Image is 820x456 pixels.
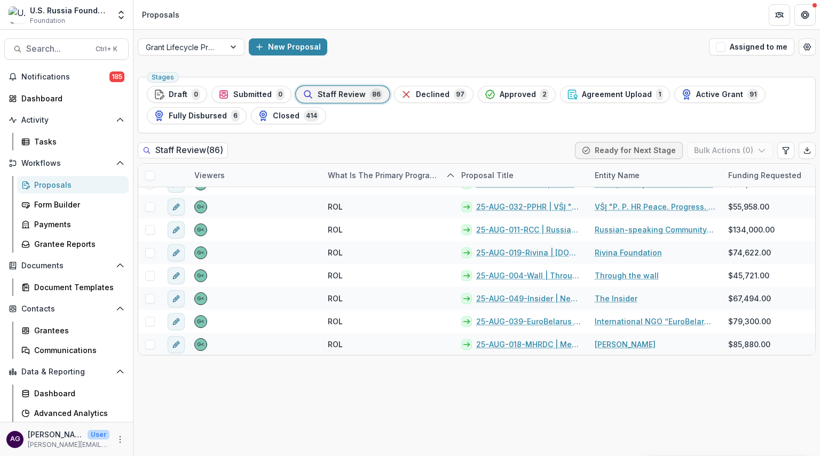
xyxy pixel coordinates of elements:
a: 25-AUG-039-EuroBelarus | International NGO “EuroBelarus” - 2025 - Grant Proposal Application ([DA... [476,316,582,327]
button: Submitted0 [211,86,291,103]
img: U.S. Russia Foundation [9,6,26,23]
div: Viewers [188,170,231,181]
span: Fully Disbursed [169,111,227,121]
div: Document Templates [34,282,120,293]
button: Staff Review86 [296,86,390,103]
span: ROL [328,247,343,258]
span: Active Grant [696,90,743,99]
div: Viewers [188,164,321,187]
span: Approved [500,90,536,99]
div: Gennady Podolny <gpodolny@usrf.us> [197,250,204,255]
a: Rivina Foundation [595,247,662,258]
a: Communications [17,341,129,359]
p: [PERSON_NAME] [28,429,83,440]
span: Data & Reporting [21,367,112,377]
div: Gennady Podolny <gpodolny@usrf.us> [197,342,204,347]
span: $85,880.00 [728,339,770,350]
span: 414 [304,110,319,122]
span: 0 [192,89,200,100]
div: Gennady Podolny <gpodolny@usrf.us> [197,319,204,324]
span: Stages [152,74,174,81]
a: 25-AUG-004-Wall | Through the wall - 2025 - Grant Proposal Application ([DATE]) [476,270,582,281]
a: 25-AUG-049-Insider | New Nonprofit - 2025 - Grant Proposal Application ([DATE]) [476,293,582,304]
div: Entity Name [588,164,722,187]
div: Proposals [34,179,120,190]
button: Bulk Actions (0) [687,142,773,159]
button: Active Grant91 [674,86,766,103]
span: 6 [231,110,240,122]
span: $134,000.00 [728,224,775,235]
button: Open Documents [4,257,129,274]
div: Gennady Podolny <gpodolny@usrf.us> [197,296,204,301]
button: Open Workflows [4,155,129,172]
a: Tasks [17,133,129,150]
div: U.S. Russia Foundation [30,5,109,16]
span: $45,721.00 [728,270,769,281]
span: 86 [370,89,383,100]
span: Agreement Upload [582,90,652,99]
div: Proposals [142,9,179,20]
button: Edit table settings [777,142,794,159]
span: Contacts [21,305,112,314]
button: edit [168,313,185,330]
div: Form Builder [34,199,120,210]
p: User [88,430,109,439]
a: Proposals [17,176,129,194]
div: Proposal Title [455,164,588,187]
a: 25-AUG-032-PPHR | VŠĮ "P. P. HR Peace. Progress. Human Rights." - 2025 - Grant Proposal Applicati... [476,201,582,212]
span: Documents [21,261,112,270]
button: Open table manager [799,38,816,55]
div: What is the primary program area your project fits in to? [321,164,455,187]
div: Gennady Podolny <gpodolny@usrf.us> [197,273,204,278]
div: Payments [34,219,120,230]
span: Foundation [30,16,65,26]
span: 97 [454,89,467,100]
div: Dashboard [34,388,120,399]
a: 25-AUG-019-Rivina | [DOMAIN_NAME] / Rivina Foundation - 2025 - Grant Proposal Application ([DATE]) [476,247,582,258]
span: Submitted [233,90,272,99]
div: Grantees [34,325,120,336]
a: Payments [17,215,129,233]
span: $74,622.00 [728,247,771,258]
span: ROL [328,316,343,327]
button: Open Activity [4,111,129,129]
span: ROL [328,339,343,350]
a: Form Builder [17,196,129,213]
button: edit [168,221,185,238]
button: Partners [769,4,790,26]
span: 91 [747,89,759,100]
button: edit [168,336,185,353]
a: The Insider [595,293,637,304]
div: Entity Name [588,170,646,181]
span: Draft [169,90,187,99]
button: Open entity switcher [114,4,129,26]
button: Agreement Upload1 [560,86,670,103]
button: edit [168,290,185,307]
nav: breadcrumb [138,7,184,22]
a: 25-AUG-018-MHRDC | Memorial Human Rights Defense Centre - 2025 - Grant Proposal Application ([DATE]) [476,339,582,350]
span: 185 [109,71,124,82]
div: Proposal Title [455,170,520,181]
button: Approved2 [478,86,556,103]
a: Dashboard [17,385,129,402]
button: Search... [4,38,129,60]
button: Open Data & Reporting [4,363,129,380]
div: Communications [34,345,120,356]
button: Fully Disbursed6 [147,107,247,124]
a: Russian-speaking Community Council Inc [595,224,715,235]
span: Workflows [21,159,112,168]
div: Ctrl + K [93,43,120,55]
span: Activity [21,116,112,125]
button: Get Help [794,4,816,26]
span: ROL [328,270,343,281]
div: Dashboard [21,93,120,104]
span: Notifications [21,73,109,82]
span: 2 [540,89,549,100]
a: VŠĮ "P. P. HR Peace. Progress. Human Rights." [595,201,715,212]
span: Declined [416,90,450,99]
a: [PERSON_NAME] [595,339,656,350]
